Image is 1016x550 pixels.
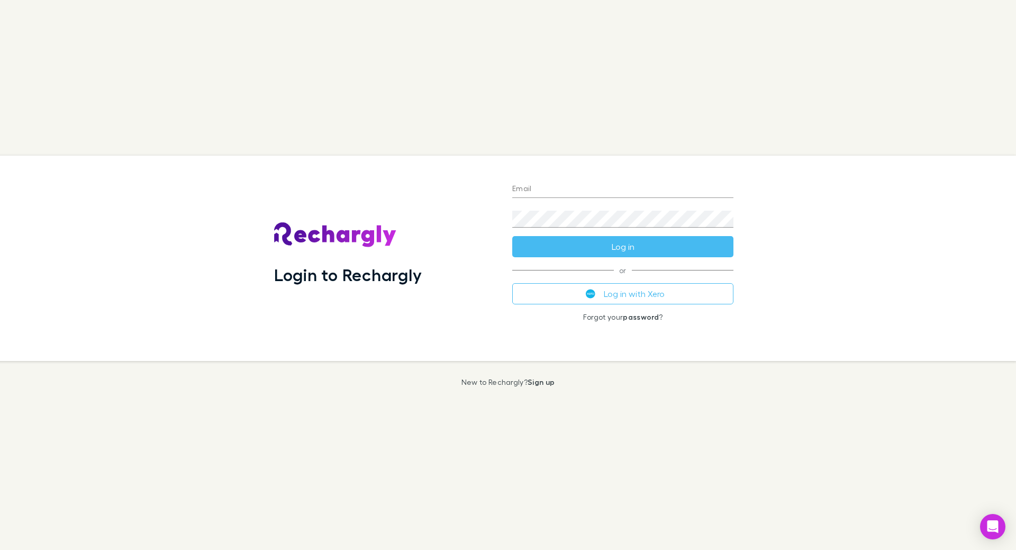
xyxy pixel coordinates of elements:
p: Forgot your ? [512,313,733,321]
button: Log in with Xero [512,283,733,304]
img: Xero's logo [586,289,595,299]
div: Open Intercom Messenger [980,514,1005,539]
img: Rechargly's Logo [274,222,397,248]
a: password [623,312,659,321]
button: Log in [512,236,733,257]
p: New to Rechargly? [461,378,555,386]
h1: Login to Rechargly [274,265,422,285]
a: Sign up [528,377,555,386]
